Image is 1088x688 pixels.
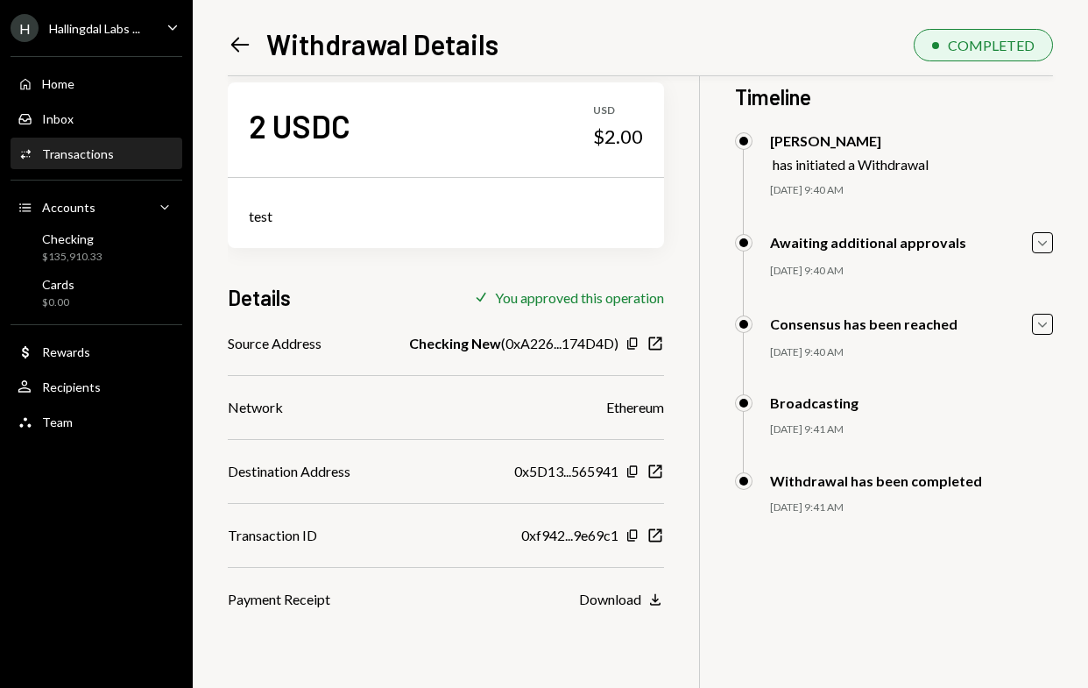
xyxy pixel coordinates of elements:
div: [DATE] 9:41 AM [770,422,1054,437]
div: Awaiting additional approvals [770,234,966,251]
a: Recipients [11,371,182,402]
div: [DATE] 9:40 AM [770,345,1054,360]
h3: Timeline [735,82,1054,111]
div: Inbox [42,111,74,126]
div: You approved this operation [495,289,664,306]
div: $0.00 [42,295,74,310]
div: Recipients [42,379,101,394]
div: USD [593,103,643,118]
a: Inbox [11,103,182,134]
div: [DATE] 9:41 AM [770,500,1054,515]
div: Transaction ID [228,525,317,546]
a: Cards$0.00 [11,272,182,314]
div: [DATE] 9:40 AM [770,264,1054,279]
div: COMPLETED [948,37,1035,53]
div: Destination Address [228,461,350,482]
div: test [249,206,643,227]
div: Download [579,591,641,607]
div: 0xf942...9e69c1 [521,525,618,546]
div: Source Address [228,333,321,354]
a: Transactions [11,138,182,169]
div: Withdrawal has been completed [770,472,982,489]
div: has initiated a Withdrawal [773,156,929,173]
div: [DATE] 9:40 AM [770,183,1054,198]
div: Cards [42,277,74,292]
div: Consensus has been reached [770,316,957,332]
div: ( 0xA226...174D4D ) [409,333,618,354]
div: Checking [42,231,102,246]
h1: Withdrawal Details [266,26,498,61]
a: Rewards [11,336,182,367]
a: Team [11,406,182,437]
h3: Details [228,283,291,312]
div: Home [42,76,74,91]
div: H [11,14,39,42]
div: Ethereum [606,397,664,418]
div: Rewards [42,344,90,359]
div: Team [42,415,73,429]
div: Broadcasting [770,394,858,411]
div: 2 USDC [249,106,350,145]
div: $2.00 [593,124,643,149]
div: Network [228,397,283,418]
a: Home [11,67,182,99]
div: Payment Receipt [228,589,330,610]
div: Accounts [42,200,95,215]
button: Download [579,591,664,610]
div: $135,910.33 [42,250,102,265]
div: Hallingdal Labs ... [49,21,140,36]
b: Checking New [409,333,501,354]
div: 0x5D13...565941 [514,461,618,482]
div: [PERSON_NAME] [770,132,929,149]
a: Checking$135,910.33 [11,226,182,268]
a: Accounts [11,191,182,223]
div: Transactions [42,146,114,161]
